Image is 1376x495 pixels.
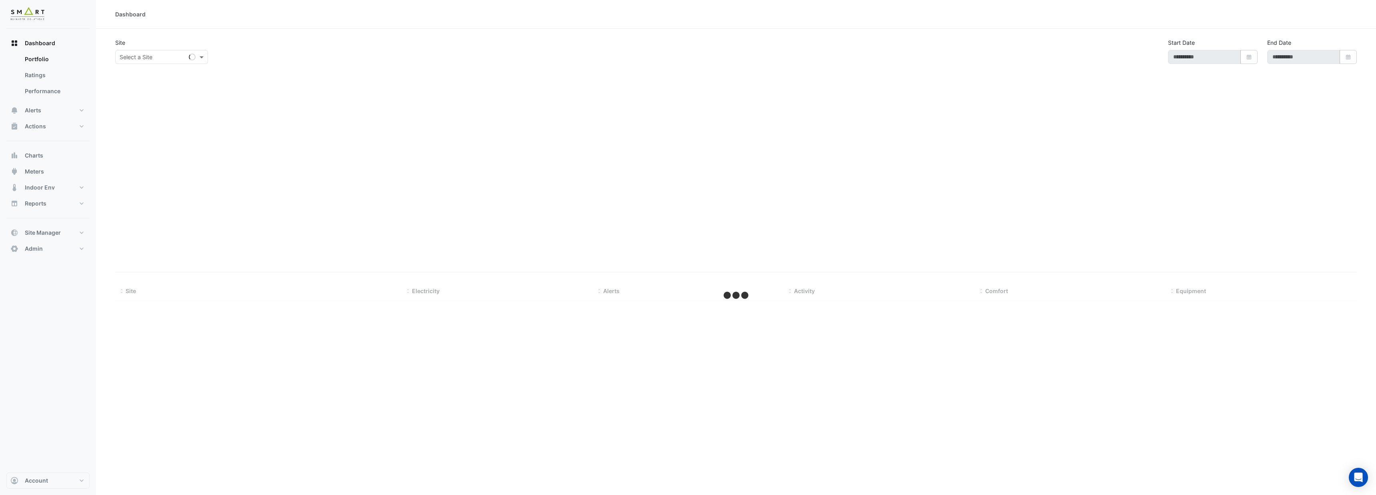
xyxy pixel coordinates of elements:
label: Site [115,38,125,47]
span: Admin [25,245,43,253]
span: Charts [25,152,43,160]
button: Indoor Env [6,180,90,196]
button: Reports [6,196,90,212]
a: Performance [18,83,90,99]
span: Activity [794,287,815,294]
app-icon: Dashboard [10,39,18,47]
button: Site Manager [6,225,90,241]
span: Equipment [1176,287,1206,294]
a: Ratings [18,67,90,83]
span: Alerts [603,287,620,294]
button: Actions [6,118,90,134]
a: Portfolio [18,51,90,67]
div: Dashboard [6,51,90,102]
button: Admin [6,241,90,257]
button: Account [6,473,90,489]
span: Actions [25,122,46,130]
div: Open Intercom Messenger [1349,468,1368,487]
app-icon: Charts [10,152,18,160]
label: Start Date [1168,38,1195,47]
button: Dashboard [6,35,90,51]
app-icon: Site Manager [10,229,18,237]
span: Dashboard [25,39,55,47]
button: Alerts [6,102,90,118]
app-icon: Admin [10,245,18,253]
app-icon: Reports [10,200,18,208]
app-icon: Indoor Env [10,184,18,192]
img: Company Logo [10,6,46,22]
label: End Date [1267,38,1291,47]
app-icon: Alerts [10,106,18,114]
div: Dashboard [115,10,146,18]
span: Site [126,287,136,294]
button: Charts [6,148,90,164]
span: Reports [25,200,46,208]
button: Meters [6,164,90,180]
span: Meters [25,168,44,176]
span: Alerts [25,106,41,114]
span: Comfort [985,287,1008,294]
span: Site Manager [25,229,61,237]
span: Electricity [412,287,440,294]
app-icon: Actions [10,122,18,130]
app-icon: Meters [10,168,18,176]
span: Indoor Env [25,184,55,192]
span: Account [25,477,48,485]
